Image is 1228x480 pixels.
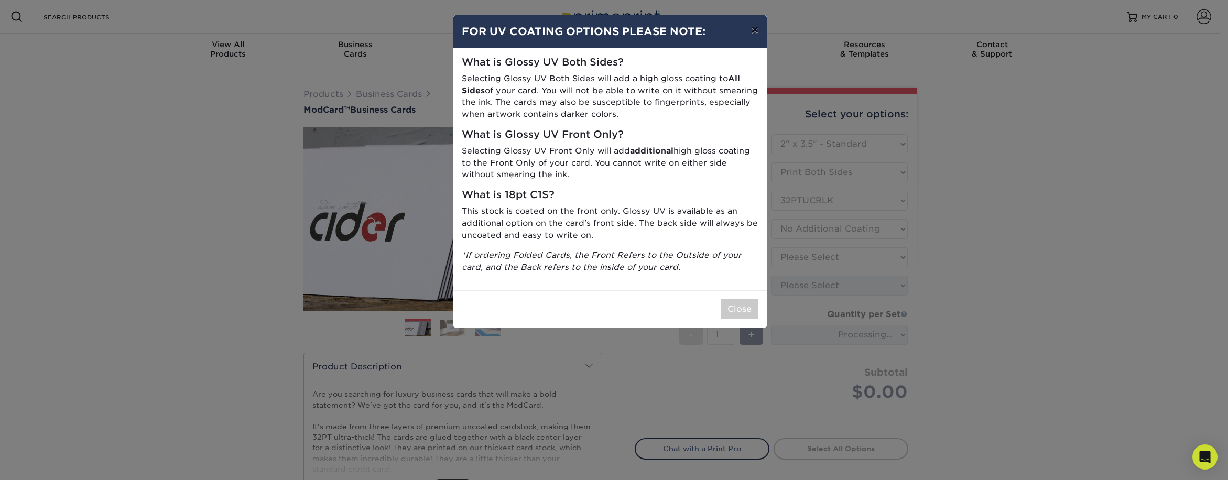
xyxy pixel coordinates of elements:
[462,189,758,201] h5: What is 18pt C1S?
[462,129,758,141] h5: What is Glossy UV Front Only?
[721,299,758,319] button: Close
[630,146,673,156] strong: additional
[462,205,758,241] p: This stock is coated on the front only. Glossy UV is available as an additional option on the car...
[1192,444,1218,470] div: Open Intercom Messenger
[462,250,742,272] i: *If ordering Folded Cards, the Front Refers to the Outside of your card, and the Back refers to t...
[462,24,758,39] h4: FOR UV COATING OPTIONS PLEASE NOTE:
[462,57,758,69] h5: What is Glossy UV Both Sides?
[462,73,740,95] strong: All Sides
[743,15,767,45] button: ×
[462,73,758,121] p: Selecting Glossy UV Both Sides will add a high gloss coating to of your card. You will not be abl...
[462,145,758,181] p: Selecting Glossy UV Front Only will add high gloss coating to the Front Only of your card. You ca...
